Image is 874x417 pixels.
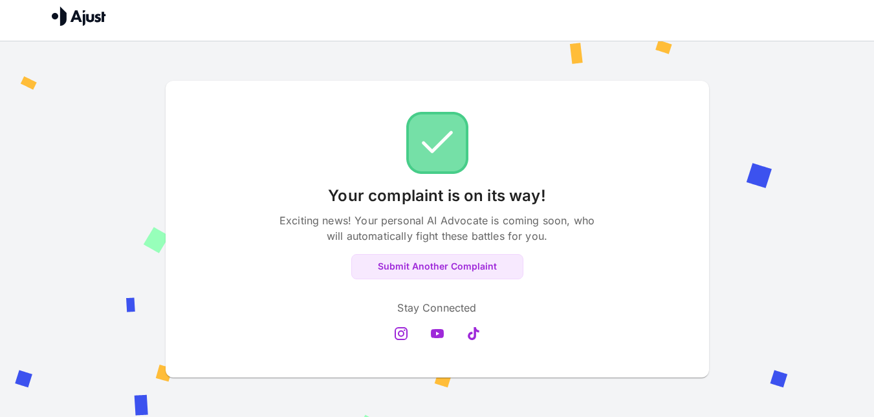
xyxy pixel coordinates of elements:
img: Check! [406,112,468,174]
p: Exciting news! Your personal AI Advocate is coming soon, who will automatically fight these battl... [276,213,599,244]
button: Submit Another Complaint [351,254,523,279]
p: Your complaint is on its way! [328,184,545,208]
p: Stay Connected [397,300,476,315]
img: Ajust [52,6,106,26]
